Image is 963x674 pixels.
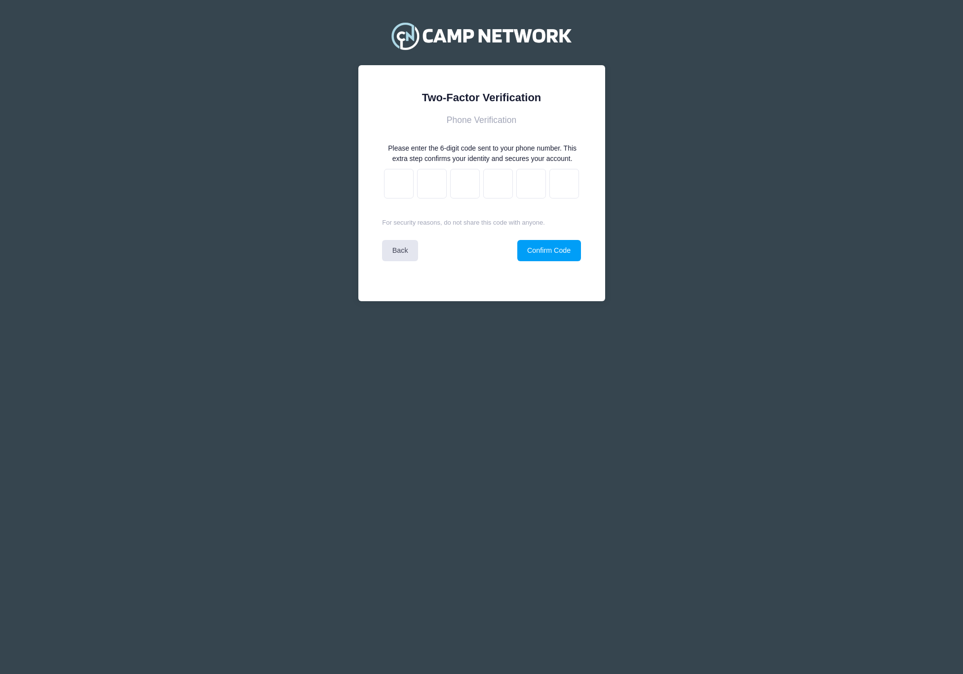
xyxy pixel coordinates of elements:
[382,240,418,261] a: Back
[517,240,581,261] button: Confirm Code
[387,16,576,56] img: Camp Network
[382,218,581,228] p: For security reasons, do not share this code with anyone.
[382,115,581,125] h3: Phone Verification
[382,89,581,106] div: Two-Factor Verification
[384,143,581,164] div: Please enter the 6-digit code sent to your phone number. This extra step confirms your identity a...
